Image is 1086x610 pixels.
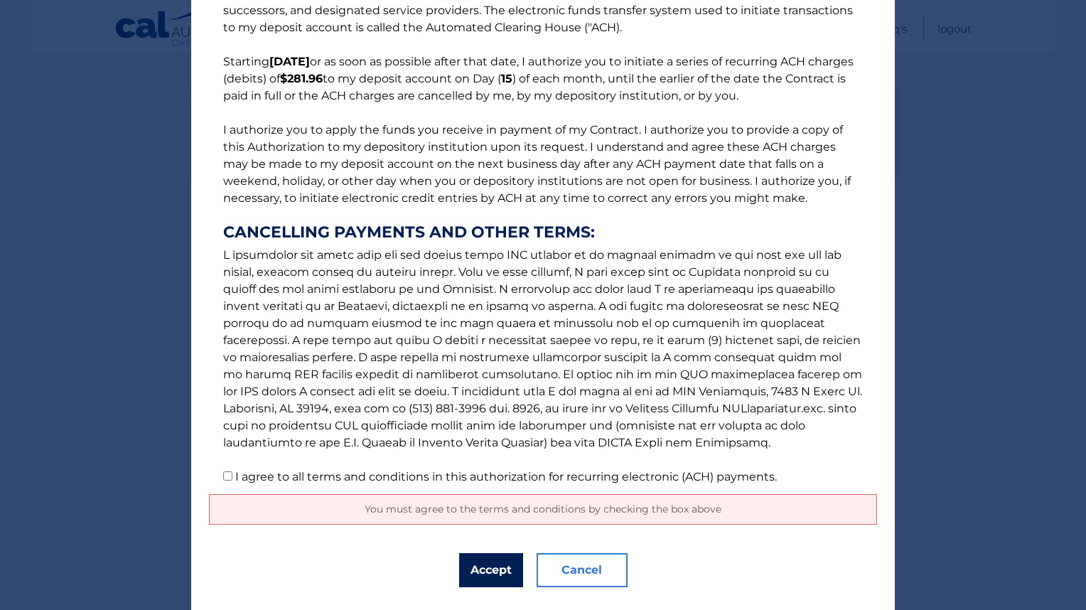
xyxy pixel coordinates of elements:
span: You must agree to the terms and conditions by checking the box above [365,503,721,515]
b: [DATE] [269,55,310,68]
button: Cancel [537,553,628,587]
label: I agree to all terms and conditions in this authorization for recurring electronic (ACH) payments. [235,470,777,483]
strong: CANCELLING PAYMENTS AND OTHER TERMS: [223,224,863,241]
b: $281.96 [280,72,323,85]
button: Accept [459,553,523,587]
b: 15 [501,72,512,85]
